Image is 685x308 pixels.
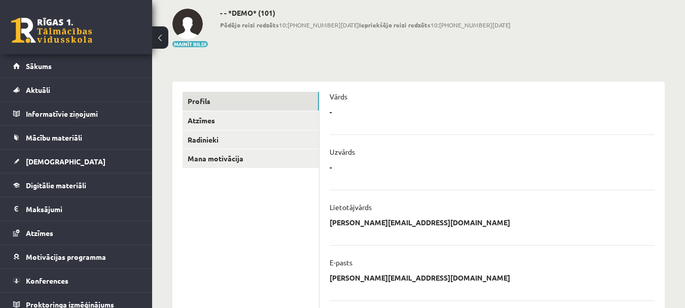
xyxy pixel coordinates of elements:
span: Digitālie materiāli [26,181,86,190]
span: Aktuāli [26,85,50,94]
span: Konferences [26,276,68,285]
a: Sākums [13,54,139,78]
a: Atzīmes [183,111,319,130]
img: - - [172,9,203,39]
a: Rīgas 1. Tālmācības vidusskola [11,18,92,43]
a: Aktuāli [13,78,139,101]
p: Lietotājvārds [330,202,372,212]
a: Atzīmes [13,221,139,245]
legend: Informatīvie ziņojumi [26,102,139,125]
p: Vārds [330,92,347,101]
span: Mācību materiāli [26,133,82,142]
a: Informatīvie ziņojumi [13,102,139,125]
a: Konferences [13,269,139,292]
p: [PERSON_NAME][EMAIL_ADDRESS][DOMAIN_NAME] [330,273,510,282]
b: Iepriekšējo reizi redzēts [359,21,430,29]
a: [DEMOGRAPHIC_DATA] [13,150,139,173]
span: Atzīmes [26,228,53,237]
p: E-pasts [330,258,352,267]
h2: - - *DEMO* (101) [220,9,511,17]
b: Pēdējo reizi redzēts [220,21,279,29]
a: Motivācijas programma [13,245,139,268]
span: 10:[PHONE_NUMBER][DATE] 10:[PHONE_NUMBER][DATE] [220,20,511,29]
span: [DEMOGRAPHIC_DATA] [26,157,105,166]
span: Sākums [26,61,52,71]
a: Digitālie materiāli [13,174,139,197]
button: Mainīt bildi [172,41,208,47]
p: - [330,107,332,116]
a: Mana motivācija [183,149,319,168]
a: Maksājumi [13,197,139,221]
a: Mācību materiāli [13,126,139,149]
p: Uzvārds [330,147,355,156]
p: - [330,162,332,172]
a: Profils [183,92,319,111]
span: Motivācijas programma [26,252,106,261]
p: [PERSON_NAME][EMAIL_ADDRESS][DOMAIN_NAME] [330,218,510,227]
a: Radinieki [183,130,319,149]
legend: Maksājumi [26,197,139,221]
